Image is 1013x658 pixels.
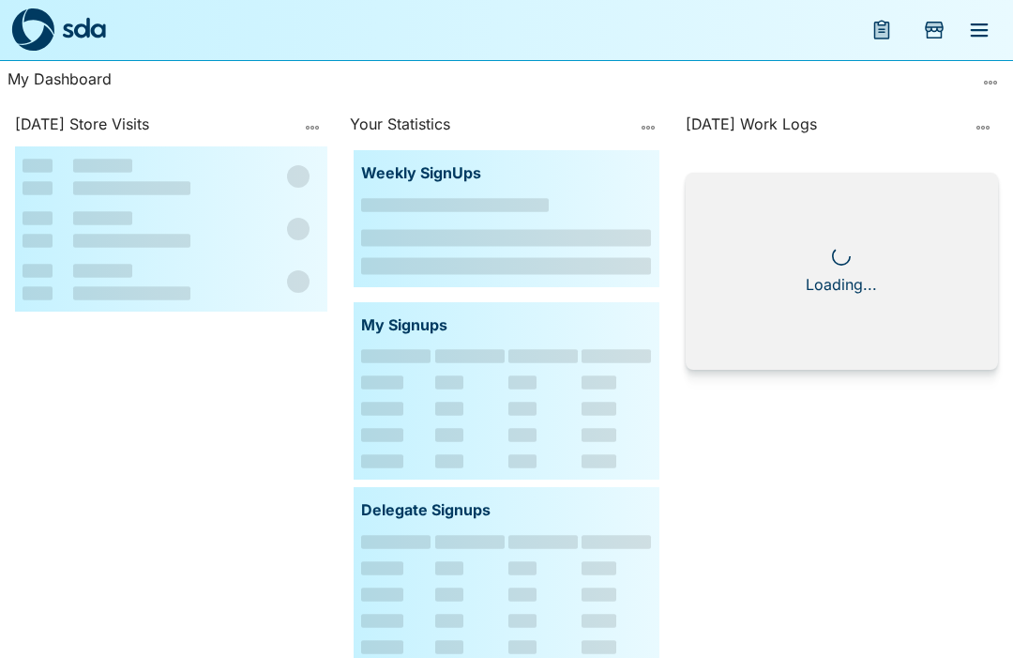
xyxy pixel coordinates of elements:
[859,8,904,53] button: menu
[957,8,1002,53] button: menu
[361,314,447,338] p: My Signups
[361,498,491,523] p: Delegate Signups
[912,8,957,53] button: Add Store Visit
[15,113,294,143] div: [DATE] Store Visits
[62,17,106,38] img: sda-logotype.svg
[975,68,1005,98] button: more
[350,113,628,143] div: Your Statistics
[806,273,877,296] div: Loading...
[686,113,964,143] div: [DATE] Work Logs
[11,8,54,52] img: sda-logo-dark.svg
[361,161,481,186] p: Weekly SignUps
[8,68,975,98] div: My Dashboard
